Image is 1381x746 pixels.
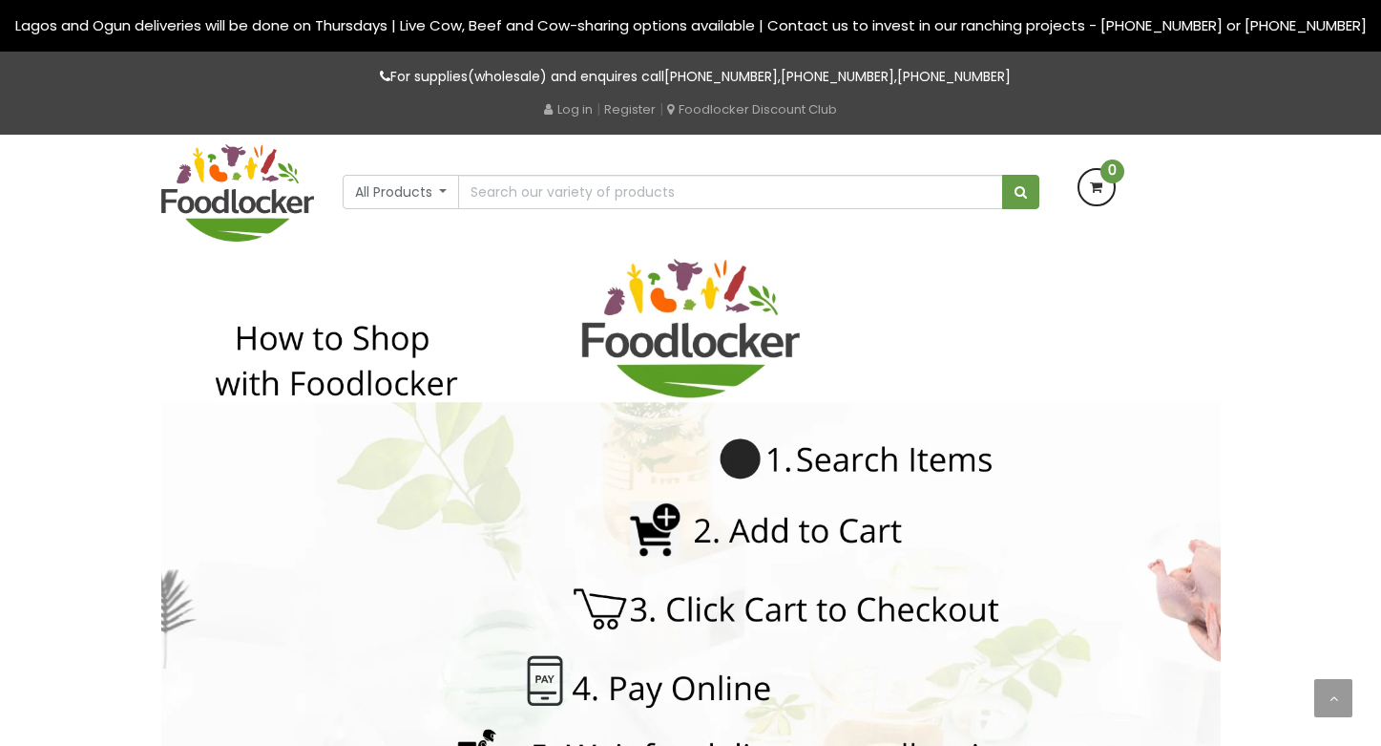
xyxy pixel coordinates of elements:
[161,144,314,242] img: FoodLocker
[161,66,1221,88] p: For supplies(wholesale) and enquires call , ,
[1100,160,1124,183] span: 0
[604,100,656,118] a: Register
[664,67,778,86] a: [PHONE_NUMBER]
[897,67,1011,86] a: [PHONE_NUMBER]
[667,100,837,118] a: Foodlocker Discount Club
[343,175,460,209] button: All Products
[544,100,593,118] a: Log in
[458,175,1002,209] input: Search our variety of products
[659,99,663,118] span: |
[781,67,894,86] a: [PHONE_NUMBER]
[15,15,1367,35] span: Lagos and Ogun deliveries will be done on Thursdays | Live Cow, Beef and Cow-sharing options avai...
[596,99,600,118] span: |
